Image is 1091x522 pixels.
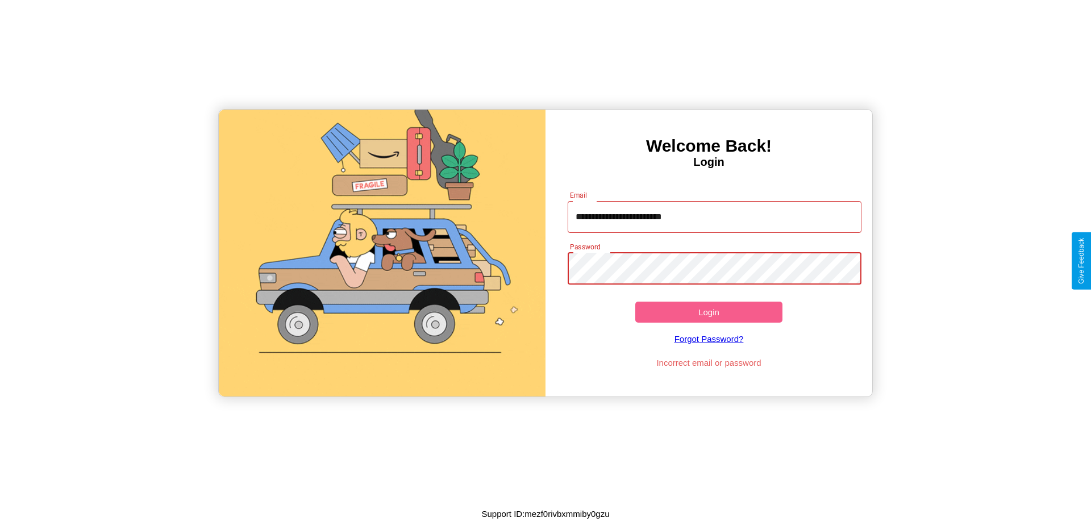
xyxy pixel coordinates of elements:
h3: Welcome Back! [545,136,872,156]
label: Password [570,242,600,252]
p: Support ID: mezf0rivbxmmiby0gzu [481,506,609,521]
a: Forgot Password? [562,323,856,355]
label: Email [570,190,588,200]
img: gif [219,110,545,396]
button: Login [635,302,782,323]
div: Give Feedback [1077,238,1085,284]
h4: Login [545,156,872,169]
p: Incorrect email or password [562,355,856,370]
